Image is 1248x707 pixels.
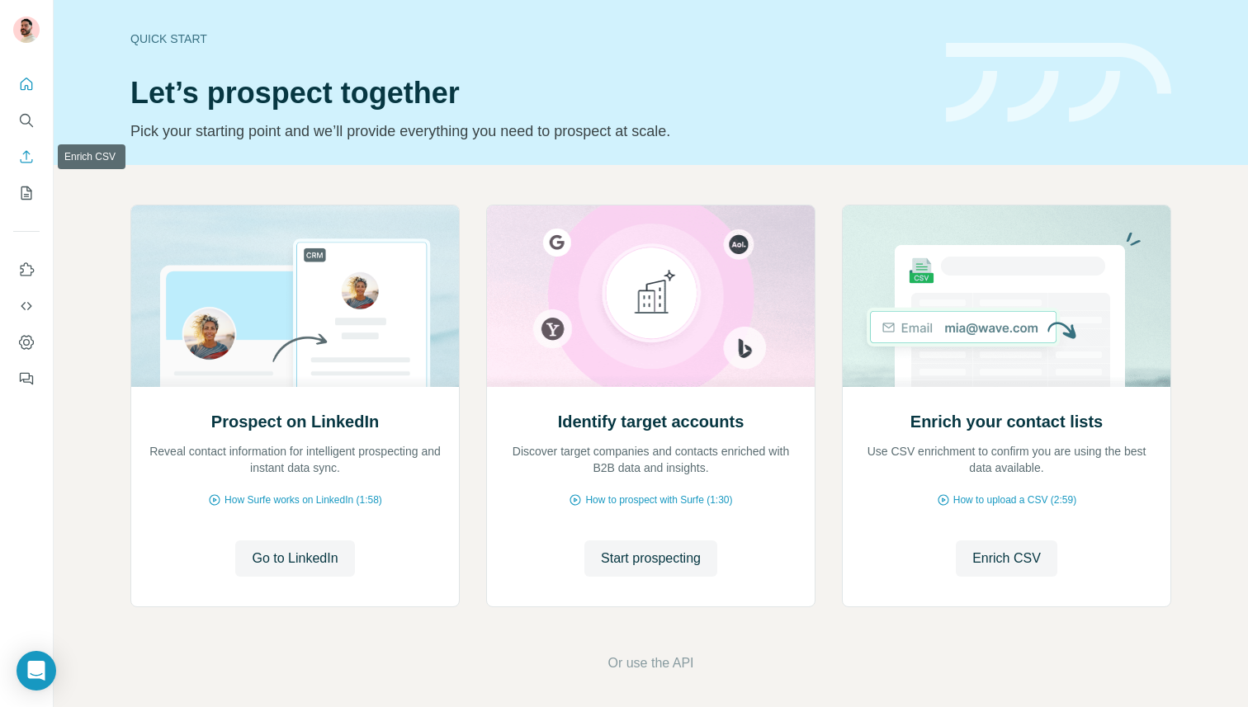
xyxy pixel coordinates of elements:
span: How to upload a CSV (2:59) [953,493,1076,507]
div: Open Intercom Messenger [17,651,56,691]
span: Enrich CSV [972,549,1041,568]
button: Search [13,106,40,135]
h1: Let’s prospect together [130,77,926,110]
p: Use CSV enrichment to confirm you are using the best data available. [859,443,1154,476]
button: Dashboard [13,328,40,357]
p: Discover target companies and contacts enriched with B2B data and insights. [503,443,798,476]
img: Avatar [13,16,40,43]
span: Go to LinkedIn [252,549,338,568]
span: How Surfe works on LinkedIn (1:58) [225,493,382,507]
img: Identify target accounts [486,205,815,387]
button: Use Surfe on LinkedIn [13,255,40,285]
button: Feedback [13,364,40,394]
span: How to prospect with Surfe (1:30) [585,493,732,507]
button: Go to LinkedIn [235,540,354,577]
img: Prospect on LinkedIn [130,205,460,387]
button: Start prospecting [584,540,717,577]
img: Enrich your contact lists [842,205,1171,387]
span: Start prospecting [601,549,701,568]
button: Use Surfe API [13,291,40,321]
button: Enrich CSV [956,540,1057,577]
button: My lists [13,178,40,208]
p: Pick your starting point and we’ll provide everything you need to prospect at scale. [130,120,926,143]
h2: Prospect on LinkedIn [211,410,379,433]
p: Reveal contact information for intelligent prospecting and instant data sync. [148,443,442,476]
button: Enrich CSV [13,142,40,172]
div: Quick start [130,31,926,47]
button: Quick start [13,69,40,99]
h2: Identify target accounts [558,410,745,433]
button: Or use the API [607,653,693,673]
h2: Enrich your contact lists [910,410,1103,433]
img: banner [946,43,1171,123]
